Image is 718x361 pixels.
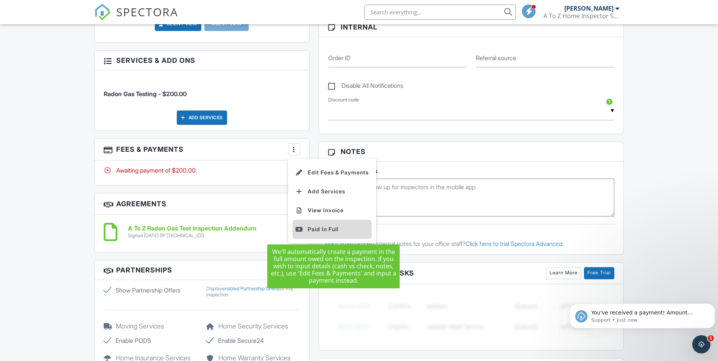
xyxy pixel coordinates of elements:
h6: A To Z Radon Gas Test Inspection Addendum [128,225,256,232]
iframe: Intercom notifications message [567,288,718,341]
div: Awaiting payment of $200.00. [104,166,300,174]
h5: Home Security Services [206,322,300,330]
label: Referral source [476,54,516,62]
div: Signed [DATE] (IP [TECHNICAL_ID]) [128,233,256,239]
div: Office Notes [325,232,618,240]
h3: Services & Add ons [95,51,309,70]
a: Free Trial [584,267,614,279]
img: blurred-tasks-251b60f19c3f713f9215ee2a18cbf2105fc2d72fcd585247cf5e9ec0c957c1dd.png [328,290,615,343]
input: Search everything... [364,5,516,20]
a: SPECTORA [94,10,178,26]
h5: Inspector Notes [328,167,615,175]
p: Want timestamped internal notes for your office staff? [325,240,618,248]
label: Show Partnership Offers [104,286,198,295]
div: A To Z Home Inspector Services, LLC [544,12,619,20]
div: Add Services [177,110,227,125]
h3: Partnerships [95,260,309,280]
label: Discount code [328,96,359,103]
h3: Internal [319,17,624,37]
h3: Fees & Payments [95,139,309,160]
a: enabled Partnership Offers [222,286,279,291]
span: SPECTORA [116,4,178,20]
label: Enable PODS [104,336,198,345]
iframe: Intercom live chat [692,335,710,353]
h5: Moving Services [104,322,198,330]
a: Click here to trial Spectora Advanced. [466,240,564,247]
img: The Best Home Inspection Software - Spectora [94,4,111,20]
span: Radon Gas Testing - $200.00 [104,90,187,98]
h3: Agreements [95,193,309,215]
div: Display for this inspection. [206,286,300,298]
li: Service: Radon Gas Testing [104,76,300,104]
label: Order ID [328,54,350,62]
span: Associated Tasks [341,268,414,278]
a: A To Z Radon Gas Test Inspection Addendum Signed [DATE] (IP [TECHNICAL_ID]) [128,225,256,238]
label: Enable Secure24 [206,336,300,345]
div: [PERSON_NAME] [564,5,614,12]
a: Learn More [546,267,581,279]
span: 1 [708,335,714,341]
h3: Notes [319,142,624,162]
label: Disable All Notifications [328,82,403,92]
